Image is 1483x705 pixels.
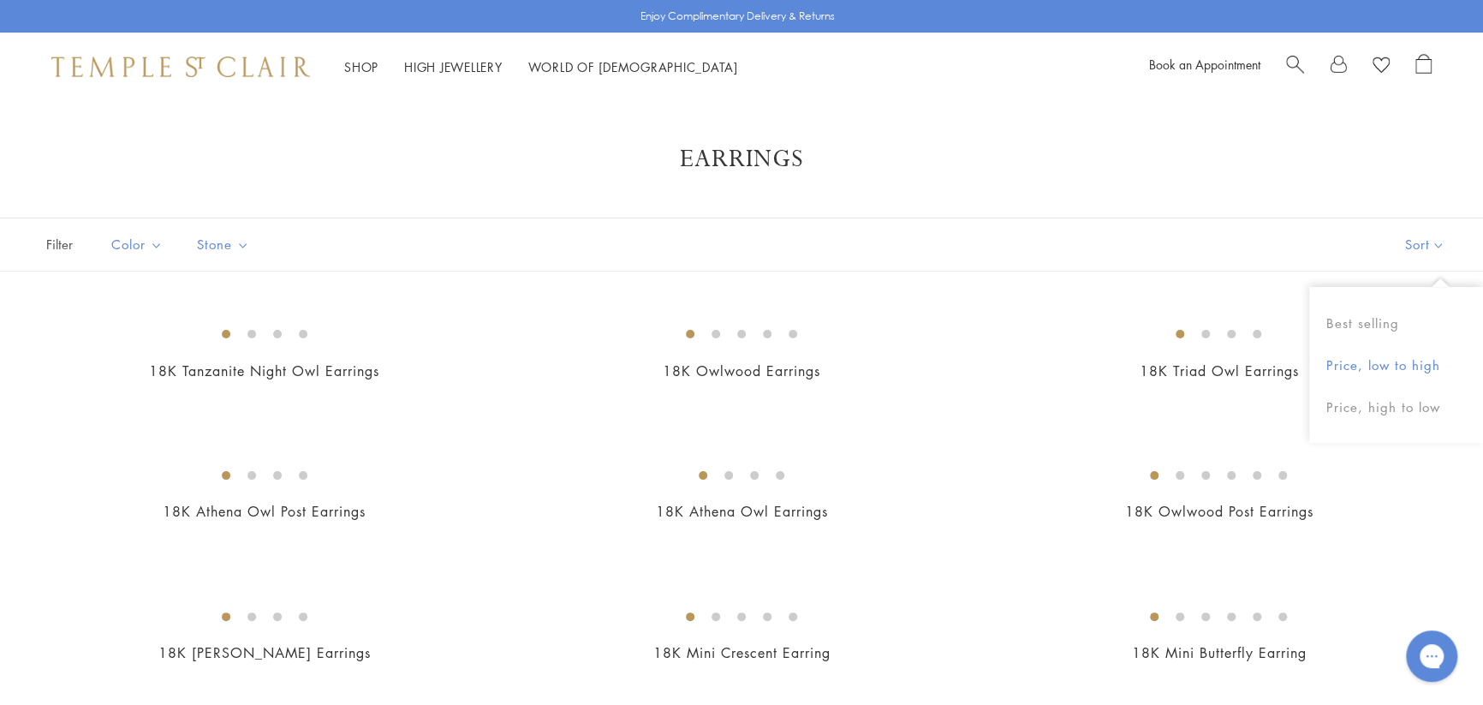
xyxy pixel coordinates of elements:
button: Price, high to low [1309,386,1483,428]
a: 18K Mini Butterfly Earring [1131,643,1306,662]
a: World of [DEMOGRAPHIC_DATA]World of [DEMOGRAPHIC_DATA] [528,58,738,75]
button: Stone [184,225,262,264]
p: Enjoy Complimentary Delivery & Returns [640,8,835,25]
iframe: Gorgias live chat messenger [1397,624,1466,688]
img: Temple St. Clair [51,57,310,77]
span: Stone [188,234,262,255]
a: 18K Mini Crescent Earring [652,643,830,662]
a: High JewelleryHigh Jewellery [404,58,503,75]
span: Color [103,234,176,255]
nav: Main navigation [344,57,738,78]
a: 18K Athena Owl Earrings [655,502,827,521]
a: 18K Owlwood Earrings [663,361,820,380]
button: Show sort by [1367,218,1483,271]
a: 18K [PERSON_NAME] Earrings [158,643,371,662]
a: 18K Athena Owl Post Earrings [163,502,366,521]
a: ShopShop [344,58,378,75]
button: Color [98,225,176,264]
a: 18K Tanzanite Night Owl Earrings [149,361,379,380]
h1: Earrings [68,144,1415,175]
button: Price, low to high [1309,344,1483,386]
a: Book an Appointment [1149,56,1260,73]
a: Open Shopping Bag [1415,54,1432,80]
a: View Wishlist [1373,54,1390,80]
a: 18K Owlwood Post Earrings [1124,502,1313,521]
button: Best selling [1309,302,1483,344]
a: 18K Triad Owl Earrings [1139,361,1298,380]
a: Search [1286,54,1304,80]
